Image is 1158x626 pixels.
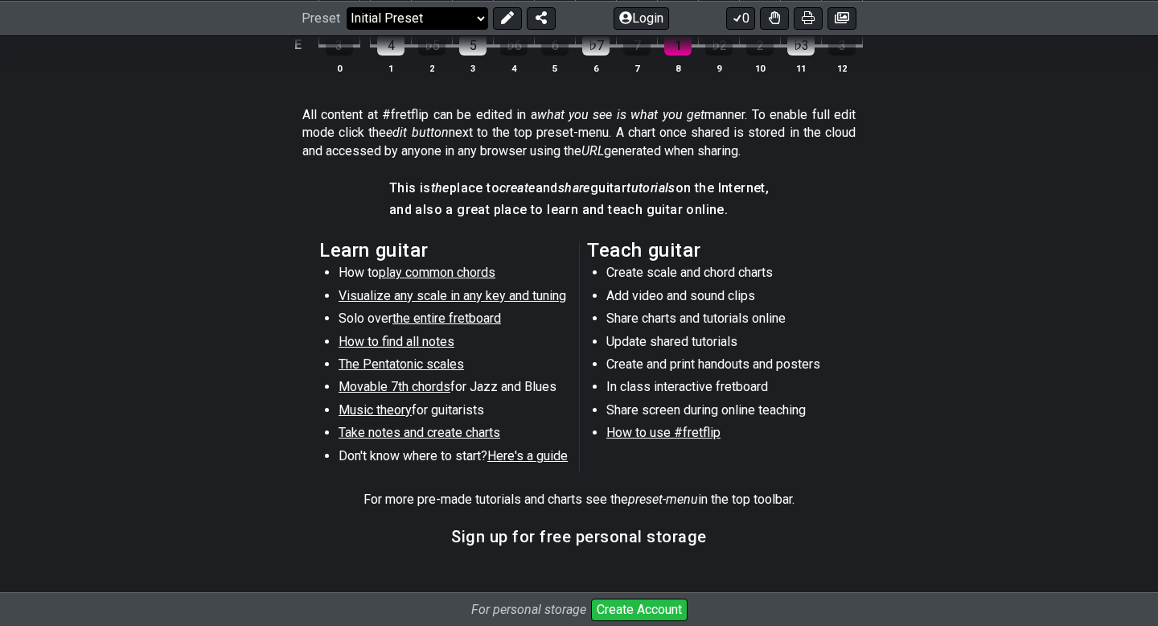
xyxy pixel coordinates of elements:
th: 7 [617,60,658,76]
div: 6 [541,35,569,56]
div: 3 [828,35,856,56]
div: 7 [623,35,651,56]
div: 5 [459,35,487,56]
span: Movable 7th chords [339,379,450,394]
th: 9 [699,60,740,76]
em: edit button [386,125,448,140]
h4: This is place to and guitar on the Internet, [389,179,769,197]
h2: Learn guitar [319,241,571,259]
p: All content at #fretflip can be edited in a manner. To enable full edit mode click the next to th... [302,106,856,160]
th: 6 [576,60,617,76]
li: Share screen during online teaching [606,402,836,424]
li: How to [339,264,568,286]
span: Take notes and create charts [339,425,500,440]
li: Don't know where to start? [339,447,568,470]
div: ♭7 [582,35,610,56]
span: Preset [302,10,340,26]
li: Add video and sound clips [606,287,836,310]
em: preset-menu [628,492,698,507]
button: Share Preset [527,6,556,29]
li: Update shared tutorials [606,333,836,356]
button: Create image [827,6,856,29]
em: the [431,180,450,196]
div: ♭3 [787,35,815,56]
div: 1 [664,35,692,56]
span: the entire fretboard [392,311,501,326]
div: 3 [326,35,353,56]
button: Edit Preset [493,6,522,29]
li: for Jazz and Blues [339,378,568,401]
span: The Pentatonic scales [339,356,464,372]
th: 4 [494,60,535,76]
button: Login [614,6,669,29]
div: ♭2 [705,35,733,56]
th: 11 [781,60,822,76]
th: 2 [412,60,453,76]
em: what you see is what you get [537,107,705,122]
h2: Teach guitar [587,241,839,259]
th: 8 [658,60,699,76]
li: for guitarists [339,402,568,424]
select: Preset [347,6,488,29]
span: Here's a guide [487,448,568,463]
span: play common chords [379,265,495,280]
em: URL [581,143,604,159]
span: Visualize any scale in any key and tuning [339,288,566,303]
button: Print [794,6,823,29]
li: In class interactive fretboard [606,378,836,401]
span: Music theory [339,402,412,418]
span: How to use #fretflip [606,425,721,440]
li: Create scale and chord charts [606,264,836,286]
th: 0 [318,60,359,76]
th: 12 [822,60,863,76]
button: 0 [726,6,755,29]
h4: and also a great place to learn and teach guitar online. [389,201,769,219]
div: ♭6 [500,35,528,56]
p: For more pre-made tutorials and charts see the in the top toolbar. [363,491,795,509]
li: Create and print handouts and posters [606,356,836,378]
em: tutorials [626,180,675,196]
th: 3 [453,60,494,76]
div: 4 [377,35,404,56]
th: 5 [535,60,576,76]
th: 1 [371,60,412,76]
li: Solo over [339,310,568,332]
div: ♭5 [418,35,446,56]
em: create [499,180,535,196]
td: E [289,30,308,60]
div: 2 [746,35,774,56]
button: Create Account [591,599,688,621]
h3: Sign up for free personal storage [451,528,707,546]
em: share [558,180,590,196]
button: Toggle Dexterity for all fretkits [760,6,789,29]
th: 10 [740,60,781,76]
span: How to find all notes [339,334,454,349]
i: For personal storage [471,602,586,617]
li: Share charts and tutorials online [606,310,836,332]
